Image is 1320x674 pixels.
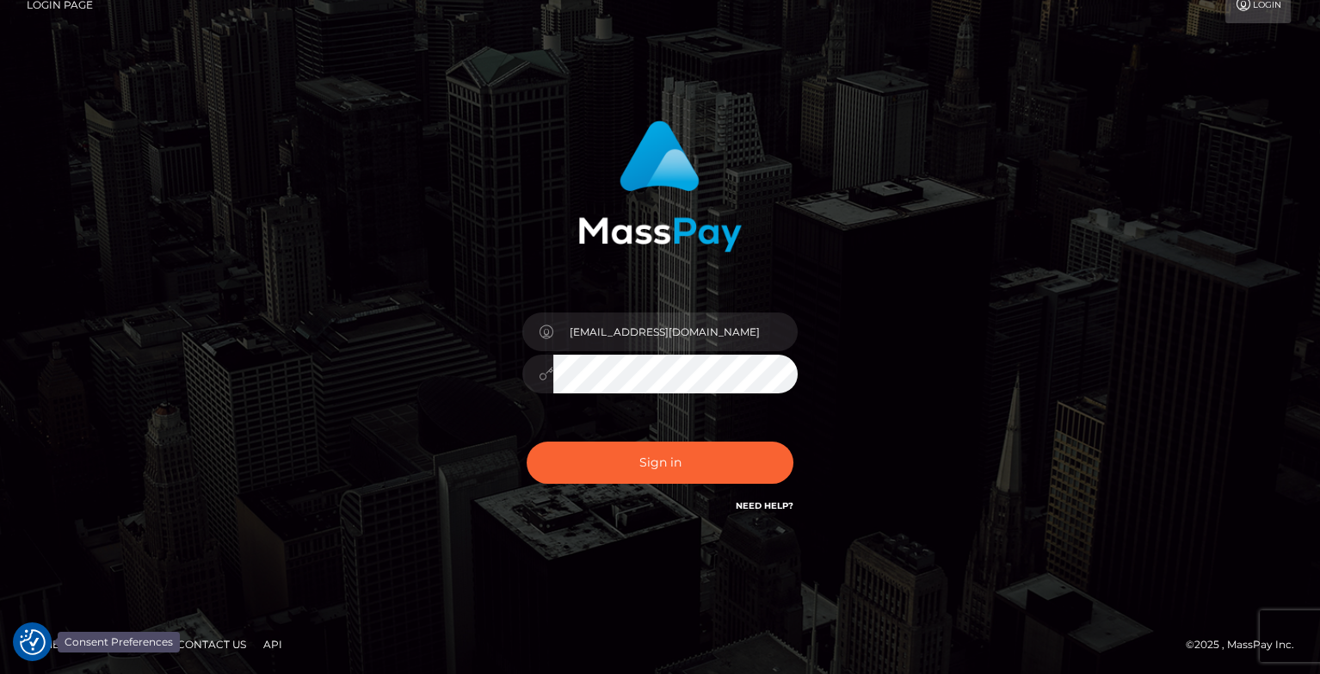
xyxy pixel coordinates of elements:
img: Revisit consent button [20,629,46,655]
a: API [256,631,289,658]
div: © 2025 , MassPay Inc. [1186,635,1307,654]
button: Consent Preferences [20,629,46,655]
input: Username... [553,312,798,351]
a: Need Help? [736,500,793,511]
img: MassPay Login [578,121,742,252]
button: Sign in [527,442,793,484]
a: Contact Us [170,631,253,658]
a: Homepage [19,631,96,658]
